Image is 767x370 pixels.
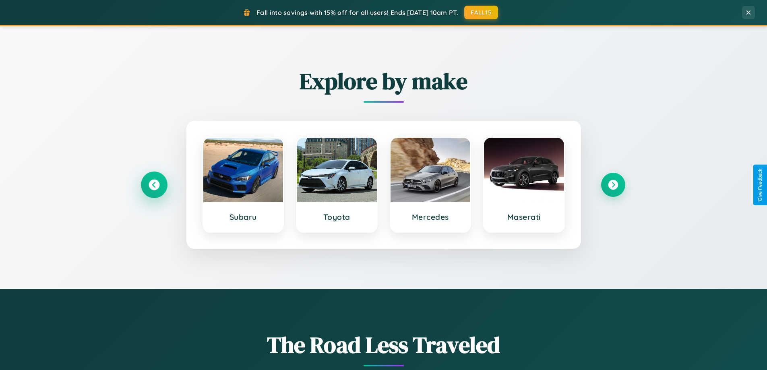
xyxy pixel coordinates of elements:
[142,329,625,360] h1: The Road Less Traveled
[464,6,498,19] button: FALL15
[142,66,625,97] h2: Explore by make
[399,212,463,222] h3: Mercedes
[305,212,369,222] h3: Toyota
[256,8,458,17] span: Fall into savings with 15% off for all users! Ends [DATE] 10am PT.
[492,212,556,222] h3: Maserati
[757,169,763,201] div: Give Feedback
[211,212,275,222] h3: Subaru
